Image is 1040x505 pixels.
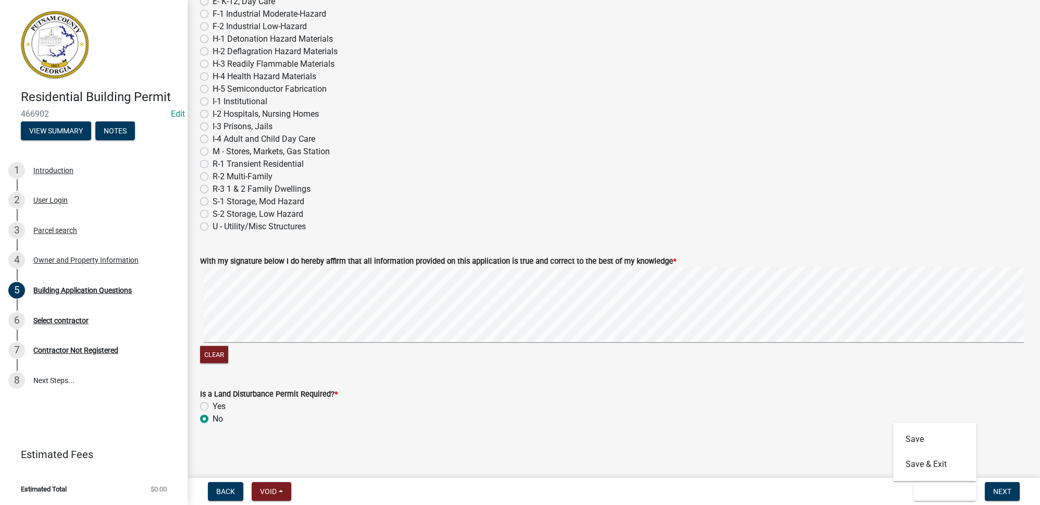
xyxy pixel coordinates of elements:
[8,252,25,268] div: 4
[8,342,25,359] div: 7
[213,208,303,220] label: S-2 Storage, Low Hazard
[985,482,1020,501] button: Next
[213,45,338,58] label: H-2 Deflagration Hazard Materials
[33,287,132,294] div: Building Application Questions
[8,372,25,389] div: 8
[213,58,335,70] label: H-3 Readily Flammable Materials
[213,183,311,195] label: R-3 1 & 2 Family Dwellings
[33,196,68,204] div: User Login
[213,400,226,413] label: Yes
[893,452,976,477] button: Save & Exit
[151,486,167,492] span: $0.00
[21,121,91,140] button: View Summary
[213,145,330,158] label: M - Stores, Markets, Gas Station
[893,423,976,481] div: Save & Exit
[213,220,306,233] label: U - Utility/Misc Structures
[913,482,976,501] button: Save & Exit
[922,487,962,496] span: Save & Exit
[33,317,89,324] div: Select contractor
[171,109,185,119] wm-modal-confirm: Edit Application Number
[33,167,73,174] div: Introduction
[213,170,273,183] label: R-2 Multi-Family
[95,127,135,136] wm-modal-confirm: Notes
[33,347,118,354] div: Contractor Not Registered
[213,195,304,208] label: S-1 Storage, Mod Hazard
[8,162,25,179] div: 1
[21,11,89,79] img: Putnam County, Georgia
[213,20,307,33] label: F-2 Industrial Low-Hazard
[8,444,171,465] a: Estimated Fees
[8,222,25,239] div: 3
[33,256,139,264] div: Owner and Property Information
[213,120,273,133] label: I-3 Prisons, Jails
[21,486,67,492] span: Estimated Total
[171,109,185,119] a: Edit
[200,258,676,265] label: With my signature below I do hereby affirm that all information provided on this application is t...
[8,192,25,208] div: 2
[8,282,25,299] div: 5
[21,109,167,119] span: 466902
[213,83,327,95] label: H-5 Semiconductor Fabrication
[200,391,338,398] label: Is a Land Disturbance Permit Required?
[260,487,277,496] span: Void
[893,427,976,452] button: Save
[95,121,135,140] button: Notes
[208,482,243,501] button: Back
[252,482,291,501] button: Void
[200,346,228,363] button: Clear
[213,133,315,145] label: I-4 Adult and Child Day Care
[21,127,91,136] wm-modal-confirm: Summary
[21,90,179,105] h4: Residential Building Permit
[33,227,77,234] div: Parcel search
[213,108,319,120] label: I-2 Hospitals, Nursing Homes
[8,312,25,329] div: 6
[213,95,267,108] label: I-1 Institutional
[213,70,316,83] label: H-4 Health Hazard Materials
[213,8,326,20] label: F-1 Industrial Moderate-Hazard
[993,487,1011,496] span: Next
[213,413,223,425] label: No
[213,158,304,170] label: R-1 Transient Residential
[213,33,333,45] label: H-1 Detonation Hazard Materials
[216,487,235,496] span: Back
